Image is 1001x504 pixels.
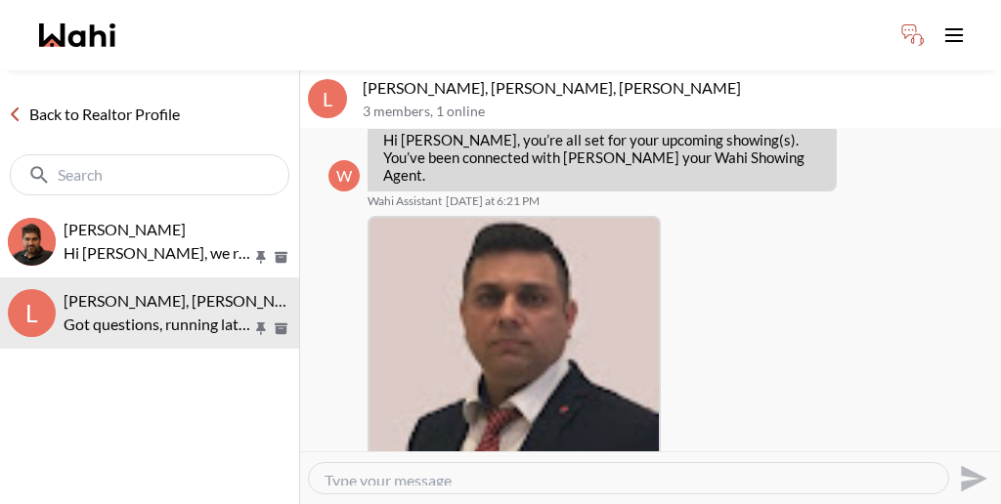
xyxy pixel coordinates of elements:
[8,218,56,266] img: l
[325,471,933,485] textarea: Type your message
[363,78,993,98] p: [PERSON_NAME], [PERSON_NAME], [PERSON_NAME]
[64,241,252,265] p: Hi [PERSON_NAME], we received your showing requests - exciting 🎉 . We will be in touch shortly.
[64,313,252,336] p: Got questions, running late, or need help? Just message here. 😊 Here’s a quick guide to help you ...
[271,249,291,266] button: Archive
[58,165,245,185] input: Search
[252,320,270,337] button: Pin
[383,131,821,184] p: Hi [PERSON_NAME], you’re all set for your upcoming showing(s). You’ve been connected with [PERSON...
[935,16,974,55] button: Toggle open navigation menu
[363,104,993,120] p: 3 members , 1 online
[64,220,186,238] span: [PERSON_NAME]
[328,160,360,191] div: W
[368,193,442,209] span: Wahi Assistant
[949,456,993,500] button: Send
[8,218,56,266] div: liuhong chen, Faraz
[8,289,56,337] div: l
[64,291,442,310] span: [PERSON_NAME], [PERSON_NAME], [PERSON_NAME]
[252,249,270,266] button: Pin
[446,193,540,209] time: 2025-09-21T22:21:11.780Z
[308,79,347,118] div: l
[39,23,115,47] a: Wahi homepage
[271,320,291,337] button: Archive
